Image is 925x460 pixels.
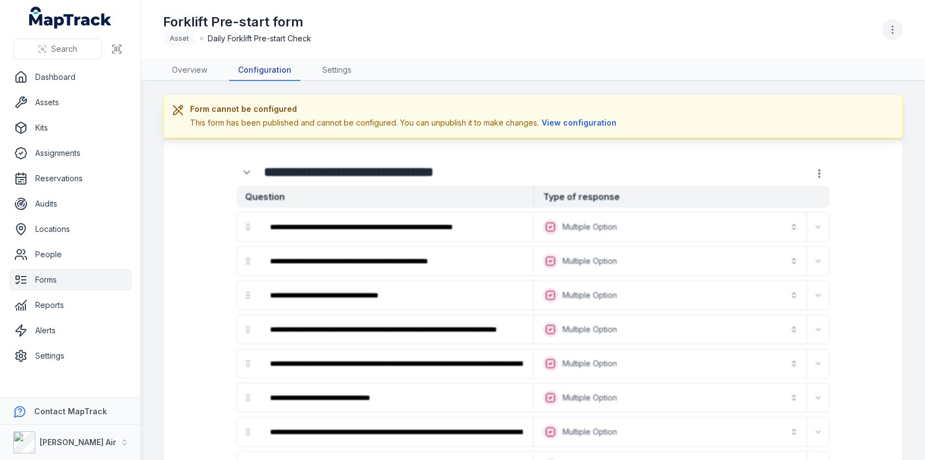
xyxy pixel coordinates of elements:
div: Asset [163,31,196,46]
a: Kits [9,117,132,139]
a: Overview [163,60,216,81]
a: Forms [9,269,132,291]
div: This form has been published and cannot be configured. You can unpublish it to make changes. [190,117,619,129]
a: Alerts [9,320,132,342]
a: Audits [9,193,132,215]
h1: Forklift Pre-start form [163,13,311,31]
a: Dashboard [9,66,132,88]
a: Reports [9,294,132,316]
span: Daily Forklift Pre-start Check [208,33,311,44]
a: Assignments [9,142,132,164]
button: View configuration [539,117,619,129]
a: Configuration [229,60,300,81]
a: MapTrack [29,7,112,29]
strong: [PERSON_NAME] Air [40,437,116,447]
a: People [9,243,132,266]
h3: Form cannot be configured [190,104,619,115]
span: Search [51,44,77,55]
button: Search [13,39,102,59]
a: Reservations [9,167,132,190]
a: Locations [9,218,132,240]
a: Settings [9,345,132,367]
strong: Contact MapTrack [34,407,107,416]
a: Assets [9,91,132,113]
a: Settings [313,60,360,81]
